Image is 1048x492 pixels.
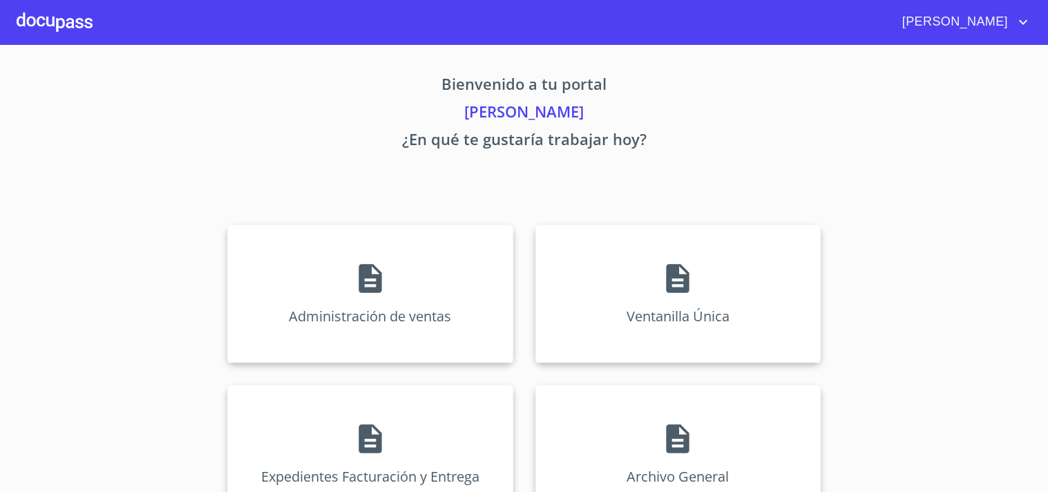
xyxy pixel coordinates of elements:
p: Administración de ventas [289,307,451,325]
p: [PERSON_NAME] [99,100,950,128]
p: ¿En qué te gustaría trabajar hoy? [99,128,950,155]
p: Archivo General [627,467,729,486]
span: [PERSON_NAME] [892,11,1015,33]
p: Ventanilla Única [627,307,730,325]
p: Bienvenido a tu portal [99,73,950,100]
p: Expedientes Facturación y Entrega [261,467,479,486]
button: account of current user [892,11,1031,33]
